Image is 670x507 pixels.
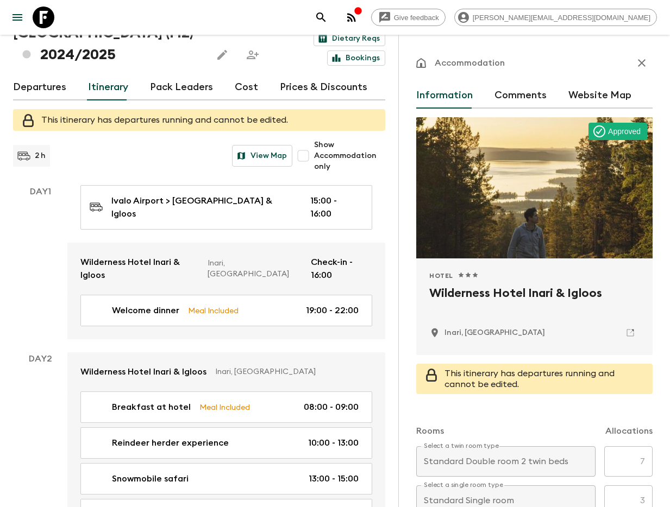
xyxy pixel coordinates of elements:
[112,436,229,449] p: Reindeer herder experience
[454,9,657,26] div: [PERSON_NAME][EMAIL_ADDRESS][DOMAIN_NAME]
[416,117,653,258] div: Photo of Wilderness Hotel Inari & Igloos
[80,185,372,230] a: Ivalo Airport > [GEOGRAPHIC_DATA] & Igloos15:00 - 16:00
[416,424,444,438] p: Rooms
[112,472,189,485] p: Snowmobile safari
[311,256,372,282] p: Check-in - 16:00
[444,369,615,389] span: This itinerary has departures running and cannot be edited.
[605,424,653,438] p: Allocations
[112,401,191,414] p: Breakfast at hotel
[467,14,656,22] span: [PERSON_NAME][EMAIL_ADDRESS][DOMAIN_NAME]
[494,83,547,109] button: Comments
[429,284,640,319] h2: Wilderness Hotel Inari & Igloos
[235,74,258,100] a: Cost
[280,74,367,100] a: Prices & Discounts
[80,391,372,423] a: Breakfast at hotelMeal Included08:00 - 09:00
[211,44,233,66] button: Edit this itinerary
[88,74,128,100] a: Itinerary
[314,140,385,172] span: Show Accommodation only
[242,44,264,66] span: Share this itinerary
[80,365,206,378] p: Wilderness Hotel Inari & Igloos
[444,327,545,338] p: Inari, Finland
[568,83,631,109] button: Website Map
[314,31,385,46] a: Dietary Reqs
[112,304,179,317] p: Welcome dinner
[80,427,372,459] a: Reindeer herder experience10:00 - 13:00
[232,145,292,167] button: View Map
[304,401,359,414] p: 08:00 - 09:00
[309,472,359,485] p: 13:00 - 15:00
[435,56,505,69] p: Accommodation
[416,83,473,109] button: Information
[429,271,453,280] span: Hotel
[306,304,359,317] p: 19:00 - 22:00
[80,295,372,326] a: Welcome dinnerMeal Included19:00 - 22:00
[80,463,372,495] a: Snowmobile safari13:00 - 15:00
[424,480,503,490] label: Select a single room type
[13,74,66,100] a: Departures
[371,9,446,26] a: Give feedback
[67,352,385,391] a: Wilderness Hotel Inari & IgloosInari, [GEOGRAPHIC_DATA]
[111,194,293,220] p: Ivalo Airport > [GEOGRAPHIC_DATA] & Igloos
[80,256,199,282] p: Wilderness Hotel Inari & Igloos
[608,126,641,137] p: Approved
[327,50,385,66] a: Bookings
[13,185,67,198] p: Day 1
[13,352,67,365] p: Day 2
[67,243,385,295] a: Wilderness Hotel Inari & IgloosInari, [GEOGRAPHIC_DATA]Check-in - 16:00
[310,7,332,28] button: search adventures
[215,366,364,377] p: Inari, [GEOGRAPHIC_DATA]
[41,116,288,124] span: This itinerary has departures running and cannot be edited.
[310,194,359,220] p: 15:00 - 16:00
[424,441,499,451] label: Select a twin room type
[7,7,28,28] button: menu
[35,150,46,161] p: 2 h
[188,305,239,316] p: Meal Included
[150,74,213,100] a: Pack Leaders
[308,436,359,449] p: 10:00 - 13:00
[208,258,302,280] p: Inari, [GEOGRAPHIC_DATA]
[388,14,445,22] span: Give feedback
[199,401,250,413] p: Meal Included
